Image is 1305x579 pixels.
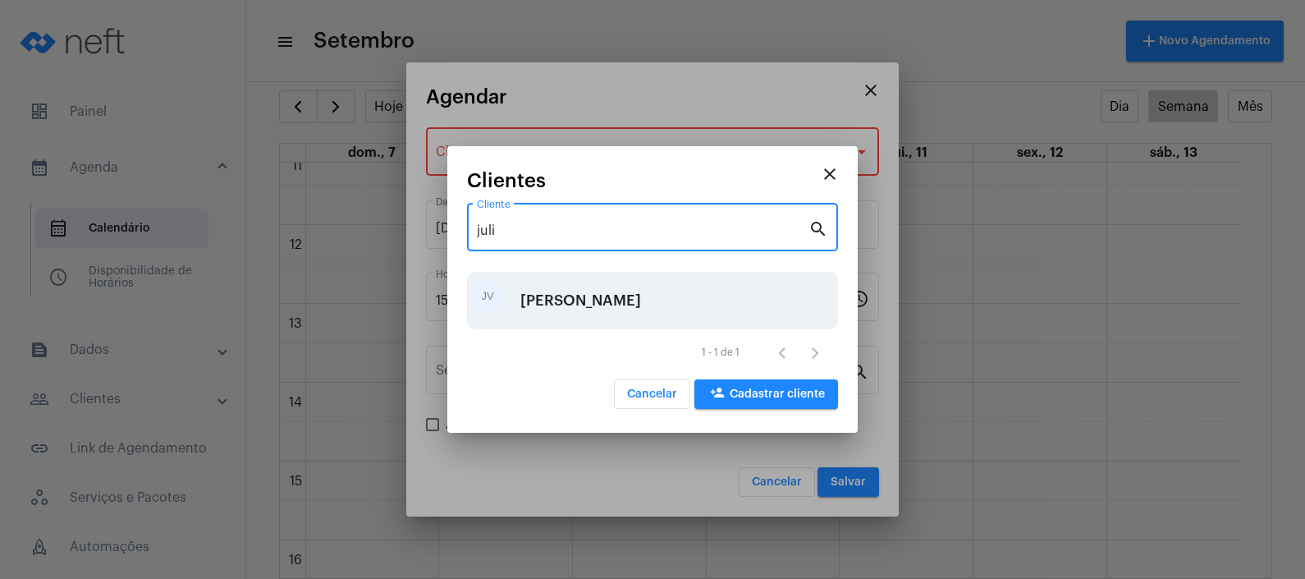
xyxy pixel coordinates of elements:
[766,336,799,369] button: Página anterior
[614,379,690,409] button: Cancelar
[477,223,808,238] input: Pesquisar cliente
[694,379,838,409] button: Cadastrar cliente
[467,170,546,191] span: Clientes
[820,164,840,184] mat-icon: close
[520,276,641,325] div: [PERSON_NAME]
[627,388,677,400] span: Cancelar
[707,388,825,400] span: Cadastrar cliente
[702,347,739,358] div: 1 - 1 de 1
[808,218,828,238] mat-icon: search
[707,385,727,405] mat-icon: person_add
[799,336,831,369] button: Próxima página
[471,280,504,313] div: JV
